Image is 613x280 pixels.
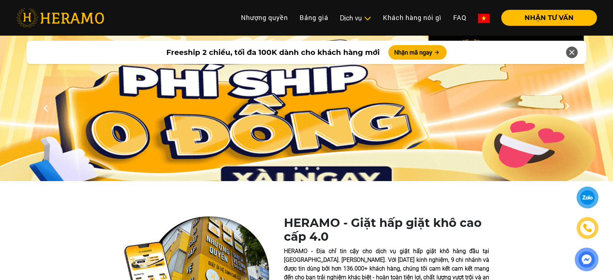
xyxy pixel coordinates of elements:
[578,218,597,238] a: phone-icon
[501,10,597,26] button: NHẬN TƯ VẤN
[447,10,472,25] a: FAQ
[314,167,321,174] button: 3
[294,10,334,25] a: Bảng giá
[166,47,380,58] span: Freeship 2 chiều, tối đa 100K dành cho khách hàng mới
[495,15,597,21] a: NHẬN TƯ VẤN
[292,167,299,174] button: 1
[364,15,371,22] img: subToggleIcon
[388,45,447,60] button: Nhận mã ngay
[16,8,104,27] img: heramo-logo.png
[284,216,489,244] h1: HERAMO - Giặt hấp giặt khô cao cấp 4.0
[235,10,294,25] a: Nhượng quyền
[583,224,592,232] img: phone-icon
[340,13,371,23] div: Dịch vụ
[377,10,447,25] a: Khách hàng nói gì
[478,14,490,23] img: vn-flag.png
[303,167,310,174] button: 2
